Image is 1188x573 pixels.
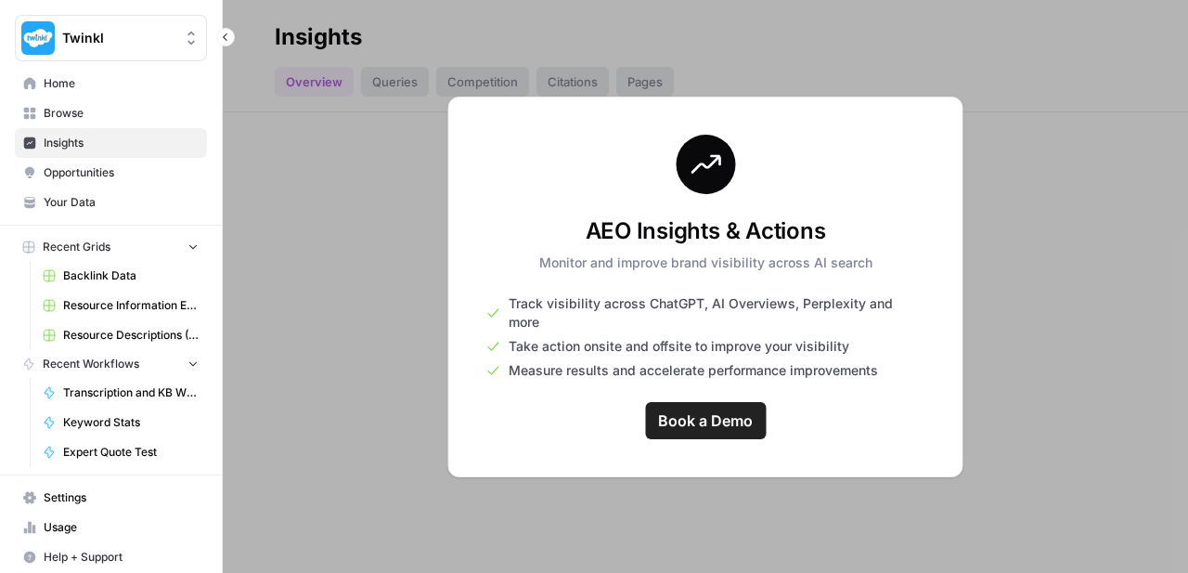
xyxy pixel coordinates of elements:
[34,320,207,350] a: Resource Descriptions (+Flair)
[63,297,199,314] span: Resource Information Extraction and Descriptions
[63,267,199,284] span: Backlink Data
[509,294,925,332] span: Track visibility across ChatGPT, AI Overviews, Perplexity and more
[44,489,199,506] span: Settings
[539,254,872,272] p: Monitor and improve brand visibility across AI search
[63,444,199,461] span: Expert Quote Test
[44,105,199,122] span: Browse
[658,410,753,432] span: Book a Demo
[34,261,207,291] a: Backlink Data
[15,158,207,188] a: Opportunities
[44,549,199,566] span: Help + Support
[44,519,199,536] span: Usage
[15,233,207,261] button: Recent Grids
[63,327,199,344] span: Resource Descriptions (+Flair)
[44,164,199,181] span: Opportunities
[509,361,878,380] span: Measure results and accelerate performance improvements
[15,98,207,128] a: Browse
[539,216,872,246] h3: AEO Insights & Actions
[15,188,207,217] a: Your Data
[44,135,199,151] span: Insights
[34,378,207,408] a: Transcription and KB Write
[15,483,207,513] a: Settings
[509,337,849,356] span: Take action onsite and offsite to improve your visibility
[15,542,207,572] button: Help + Support
[15,513,207,542] a: Usage
[63,384,199,401] span: Transcription and KB Write
[34,291,207,320] a: Resource Information Extraction and Descriptions
[43,239,110,255] span: Recent Grids
[15,69,207,98] a: Home
[15,128,207,158] a: Insights
[44,75,199,92] span: Home
[34,408,207,437] a: Keyword Stats
[15,15,207,61] button: Workspace: Twinkl
[43,356,139,372] span: Recent Workflows
[44,194,199,211] span: Your Data
[34,437,207,467] a: Expert Quote Test
[21,21,55,55] img: Twinkl Logo
[63,414,199,431] span: Keyword Stats
[62,29,174,47] span: Twinkl
[15,350,207,378] button: Recent Workflows
[645,402,766,439] a: Book a Demo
